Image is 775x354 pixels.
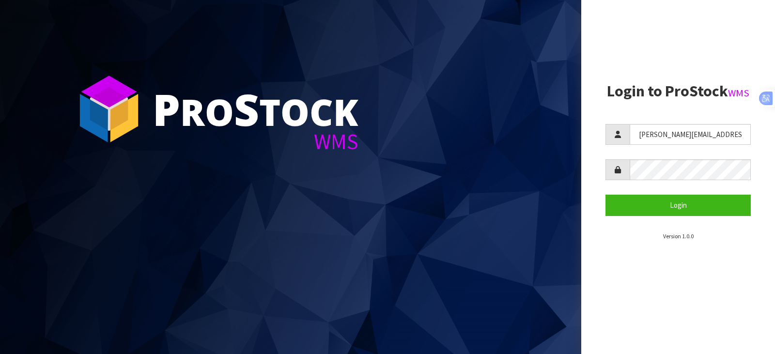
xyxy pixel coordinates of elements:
h2: Login to ProStock [605,83,751,100]
small: WMS [728,87,749,99]
img: ProStock Cube [73,73,145,145]
input: Username [630,124,751,145]
span: S [234,79,259,139]
div: WMS [153,131,358,153]
button: Login [605,195,751,215]
small: Version 1.0.0 [663,232,694,240]
span: P [153,79,180,139]
div: ro tock [153,87,358,131]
